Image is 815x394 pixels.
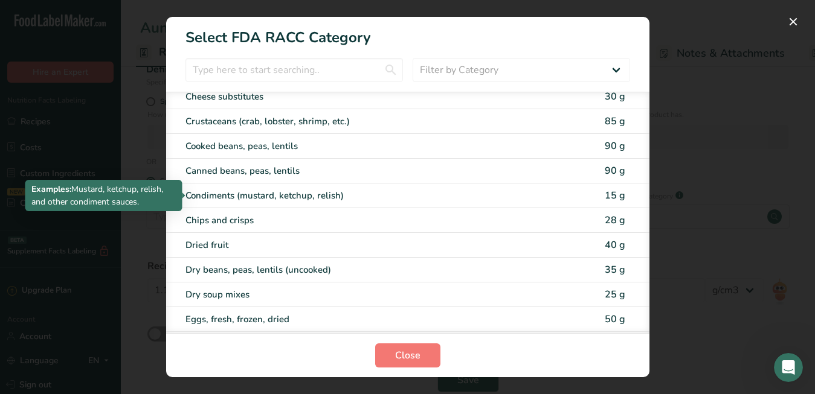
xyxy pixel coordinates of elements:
input: Type here to start searching.. [185,58,403,82]
div: Crustaceans (crab, lobster, shrimp, etc.) [185,115,529,129]
span: 90 g [605,164,625,177]
div: Dry soup mixes [185,288,529,302]
span: 50 g [605,313,625,326]
iframe: Intercom live chat [774,353,803,382]
div: Condiments (mustard, ketchup, relish) [185,189,529,203]
span: Close [395,348,420,363]
div: Dried fruit [185,238,529,252]
div: Eggs, fresh, frozen, dried [185,313,529,326]
span: 25 g [605,288,625,301]
button: Close [375,343,440,367]
span: 28 g [605,214,625,227]
div: Dry beans, peas, lentils (uncooked) [185,263,529,277]
b: Examples: [31,183,71,195]
h1: Select FDA RACC Category [166,17,649,48]
span: 15 g [605,189,625,202]
div: Cooked beans, peas, lentils [185,139,529,153]
div: Cheese substitutes [185,90,529,104]
span: 35 g [605,263,625,276]
span: 30 g [605,90,625,103]
span: 85 g [605,115,625,128]
span: 40 g [605,238,625,252]
span: 90 g [605,139,625,153]
p: Mustard, ketchup, relish, and other condiment sauces. [31,183,176,208]
div: Chips and crisps [185,214,529,227]
div: Canned beans, peas, lentils [185,164,529,178]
